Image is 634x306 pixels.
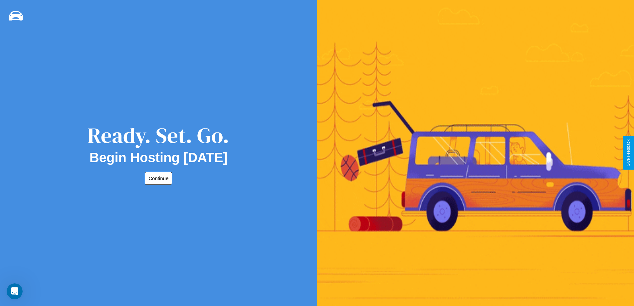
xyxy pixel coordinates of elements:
[88,121,229,150] div: Ready. Set. Go.
[626,140,631,166] div: Give Feedback
[7,283,23,299] iframe: Intercom live chat
[145,172,172,185] button: Continue
[90,150,228,165] h2: Begin Hosting [DATE]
